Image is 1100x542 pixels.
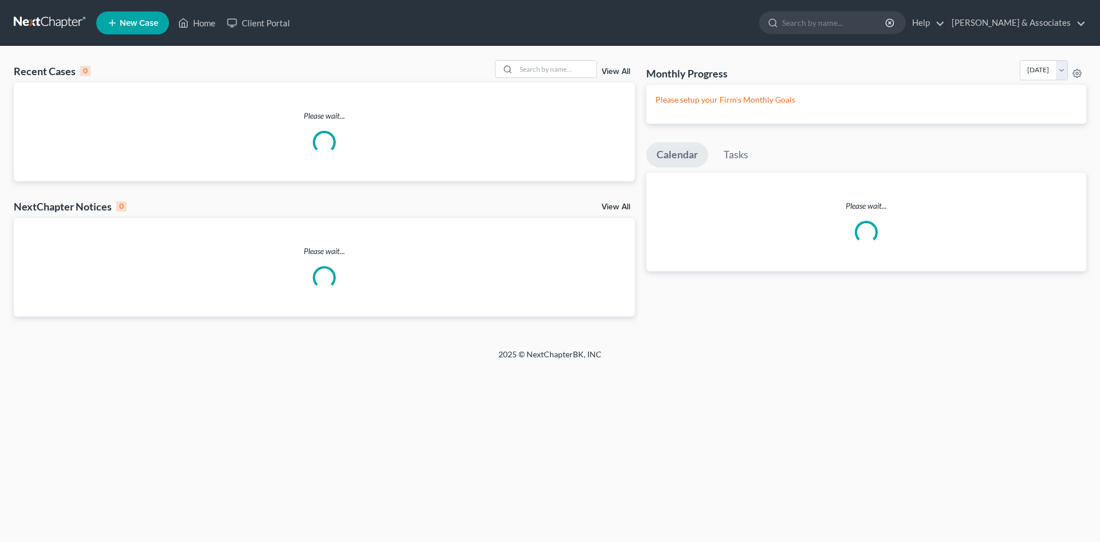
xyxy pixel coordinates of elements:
[602,203,630,211] a: View All
[116,201,127,212] div: 0
[516,61,596,77] input: Search by name...
[172,13,221,33] a: Home
[713,142,759,167] a: Tasks
[80,66,91,76] div: 0
[14,200,127,213] div: NextChapter Notices
[602,68,630,76] a: View All
[646,200,1086,212] p: Please wait...
[655,94,1077,106] p: Please setup your Firm's Monthly Goals
[223,349,877,369] div: 2025 © NextChapterBK, INC
[946,13,1086,33] a: [PERSON_NAME] & Associates
[221,13,296,33] a: Client Portal
[14,245,635,257] p: Please wait...
[646,67,728,80] h3: Monthly Progress
[120,19,158,28] span: New Case
[782,12,887,33] input: Search by name...
[906,13,945,33] a: Help
[14,64,91,78] div: Recent Cases
[646,142,708,167] a: Calendar
[14,110,635,122] p: Please wait...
